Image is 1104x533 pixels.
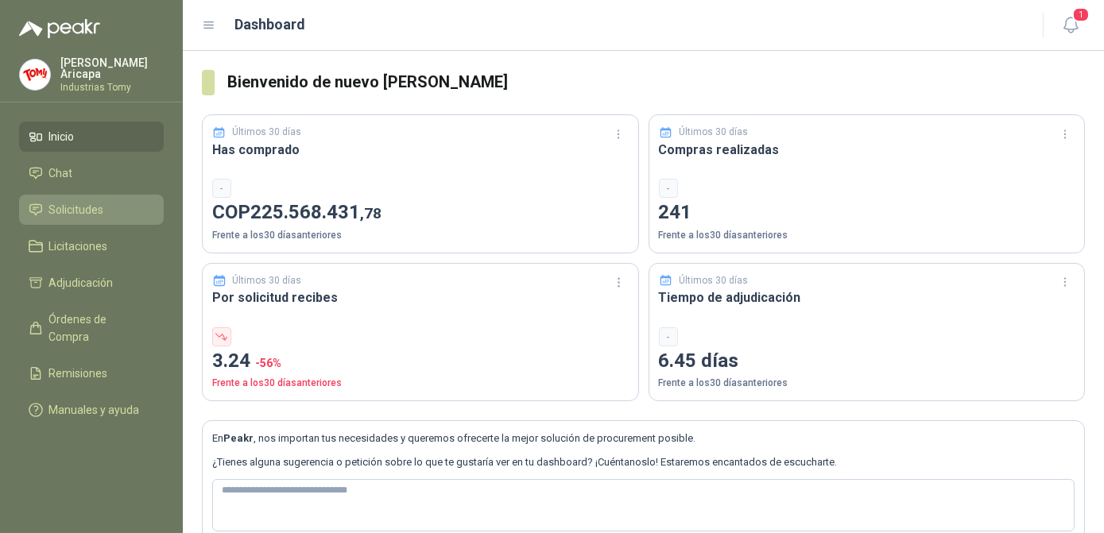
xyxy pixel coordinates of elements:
[233,125,302,140] p: Últimos 30 días
[212,140,629,160] h3: Has comprado
[227,70,1085,95] h3: Bienvenido de nuevo [PERSON_NAME]
[60,83,164,92] p: Industrias Tomy
[212,288,629,307] h3: Por solicitud recibes
[659,198,1075,228] p: 241
[49,401,140,419] span: Manuales y ayuda
[212,431,1075,446] p: En , nos importan tus necesidades y queremos ofrecerte la mejor solución de procurement posible.
[19,231,164,261] a: Licitaciones
[19,19,100,38] img: Logo peakr
[19,268,164,298] a: Adjudicación
[659,327,678,346] div: -
[19,122,164,152] a: Inicio
[49,365,108,382] span: Remisiones
[19,358,164,388] a: Remisiones
[235,14,306,36] h1: Dashboard
[233,273,302,288] p: Últimos 30 días
[679,273,748,288] p: Últimos 30 días
[659,346,1075,377] p: 6.45 días
[49,311,149,346] span: Órdenes de Compra
[212,346,629,377] p: 3.24
[659,140,1075,160] h3: Compras realizadas
[60,57,164,79] p: [PERSON_NAME] Aricapa
[360,204,382,222] span: ,78
[255,357,281,369] span: -56 %
[19,304,164,352] a: Órdenes de Compra
[49,238,108,255] span: Licitaciones
[19,395,164,425] a: Manuales y ayuda
[212,198,629,228] p: COP
[250,201,382,223] span: 225.568.431
[223,432,254,444] b: Peakr
[1056,11,1085,40] button: 1
[49,164,73,182] span: Chat
[19,195,164,225] a: Solicitudes
[1072,7,1090,22] span: 1
[212,454,1075,470] p: ¿Tienes alguna sugerencia o petición sobre lo que te gustaría ver en tu dashboard? ¡Cuéntanoslo! ...
[212,228,629,243] p: Frente a los 30 días anteriores
[659,288,1075,307] h3: Tiempo de adjudicación
[212,376,629,391] p: Frente a los 30 días anteriores
[659,228,1075,243] p: Frente a los 30 días anteriores
[659,376,1075,391] p: Frente a los 30 días anteriores
[212,179,231,198] div: -
[659,179,678,198] div: -
[49,274,114,292] span: Adjudicación
[19,158,164,188] a: Chat
[20,60,50,90] img: Company Logo
[49,201,104,218] span: Solicitudes
[679,125,748,140] p: Últimos 30 días
[49,128,75,145] span: Inicio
